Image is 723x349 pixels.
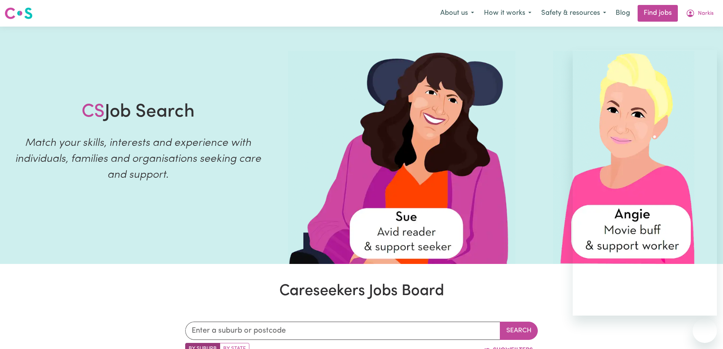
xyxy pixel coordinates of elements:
a: Blog [611,5,635,22]
span: Narkis [698,9,714,18]
span: CS [82,103,105,121]
iframe: Messaging window [573,50,717,316]
iframe: Button to launch messaging window, conversation in progress [693,319,717,343]
h1: Job Search [82,101,195,123]
p: Match your skills, interests and experience with individuals, families and organisations seeking ... [9,135,267,183]
button: Search [500,322,538,340]
button: About us [435,5,479,21]
button: How it works [479,5,536,21]
input: Enter a suburb or postcode [185,322,500,340]
a: Find jobs [638,5,678,22]
img: Careseekers logo [5,6,33,20]
button: Safety & resources [536,5,611,21]
button: My Account [681,5,718,21]
a: Careseekers logo [5,5,33,22]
